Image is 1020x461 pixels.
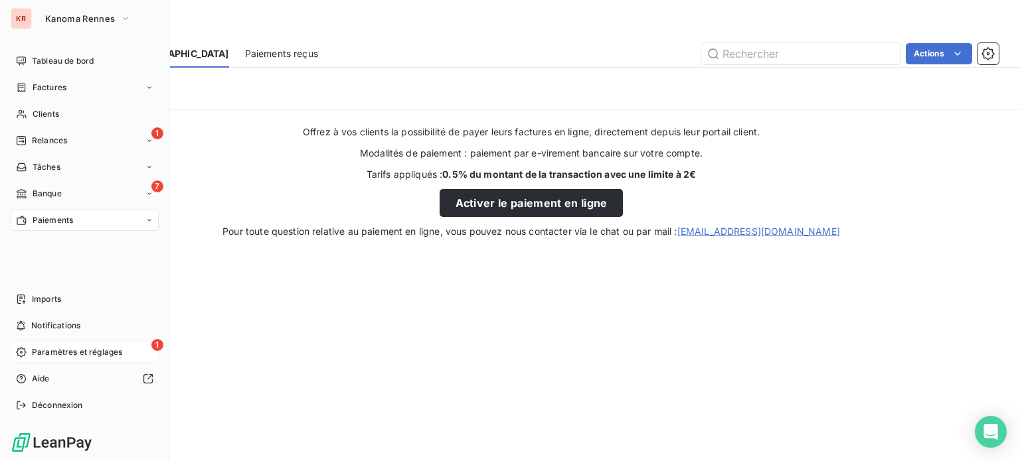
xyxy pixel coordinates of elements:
span: Aide [32,373,50,385]
span: Relances [32,135,67,147]
span: Offrez à vos clients la possibilité de payer leurs factures en ligne, directement depuis leur por... [303,125,760,139]
a: Tableau de bord [11,50,159,72]
span: 1 [151,339,163,351]
span: Banque [33,188,62,200]
span: Tableau de bord [32,55,94,67]
button: Activer le paiement en ligne [440,189,624,217]
span: Notifications [31,320,80,332]
strong: 0.5% du montant de la transaction avec une limite à 2€ [442,168,696,180]
button: Actions [906,43,972,64]
div: Open Intercom Messenger [975,416,1007,448]
a: Imports [11,289,159,310]
span: Déconnexion [32,399,83,411]
span: Tâches [33,161,60,173]
input: Rechercher [701,43,900,64]
a: Aide [11,368,159,389]
a: 1Relances [11,130,159,151]
span: 1 [151,127,163,139]
div: KR [11,8,32,29]
a: Tâches [11,157,159,178]
span: 7 [151,180,163,192]
a: Factures [11,77,159,98]
a: Clients [11,103,159,125]
span: Kanoma Rennes [45,13,115,24]
a: [EMAIL_ADDRESS][DOMAIN_NAME] [677,226,840,237]
a: 1Paramètres et réglages [11,342,159,363]
a: Paiements [11,210,159,231]
span: Paiements [33,214,73,226]
a: 7Banque [11,183,159,204]
span: Clients [33,108,59,120]
span: Tarifs appliqués : [367,168,697,181]
span: Imports [32,293,61,305]
span: Modalités de paiement : paiement par e-virement bancaire sur votre compte. [360,147,703,160]
span: Factures [33,82,66,94]
span: Paiements reçus [245,47,318,60]
span: Pour toute question relative au paiement en ligne, vous pouvez nous contacter via le chat ou par ... [222,225,840,238]
span: Paramètres et réglages [32,346,122,358]
img: Logo LeanPay [11,432,93,453]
